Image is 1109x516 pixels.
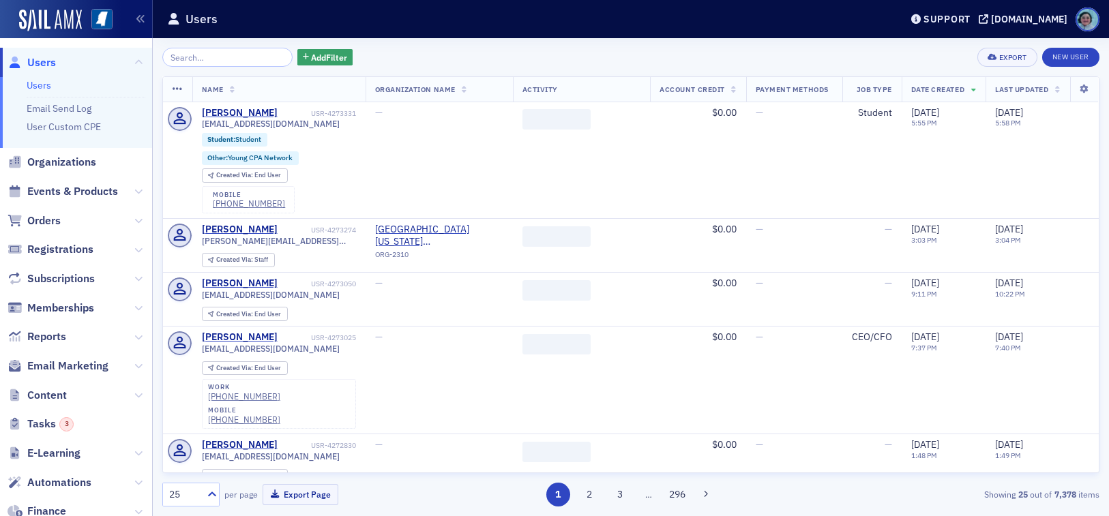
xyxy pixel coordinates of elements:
a: Student:Student [207,135,261,144]
span: ‌ [522,280,591,301]
span: [DATE] [911,106,939,119]
a: Content [8,388,67,403]
span: Created Via : [216,170,254,179]
a: [PERSON_NAME] [202,331,278,344]
span: Profile [1076,7,1099,31]
span: [DATE] [995,106,1023,119]
div: Student: [202,133,268,147]
span: [PERSON_NAME][EMAIL_ADDRESS][PERSON_NAME][DOMAIN_NAME] [202,236,356,246]
div: USR-4273274 [280,226,356,234]
a: [GEOGRAPHIC_DATA][US_STATE] ([GEOGRAPHIC_DATA]) [375,224,503,247]
a: [PHONE_NUMBER] [208,414,280,425]
span: [DATE] [995,223,1023,235]
button: [DOMAIN_NAME] [979,14,1072,24]
div: work [208,383,280,391]
span: Account Credit [660,85,724,94]
time: 10:22 PM [995,289,1025,299]
time: 7:37 PM [911,343,937,352]
span: [DATE] [995,438,1023,451]
a: [PHONE_NUMBER] [208,391,280,401]
span: — [885,277,892,289]
span: Memberships [27,301,94,316]
span: Tasks [27,416,74,431]
button: 296 [666,483,690,506]
time: 9:11 PM [911,289,937,299]
span: Add Filter [311,51,347,63]
span: Users [27,55,56,70]
a: Subscriptions [8,271,95,286]
span: ‌ [522,226,591,247]
a: Email Marketing [8,359,108,374]
div: ORG-2310 [375,250,503,264]
span: Created Via : [216,255,254,264]
span: — [375,277,383,289]
div: Other: [202,151,299,165]
div: End User [216,311,281,318]
span: Email Marketing [27,359,108,374]
div: Staff [216,256,268,264]
div: USR-4273050 [280,279,356,288]
div: Created Via: End User [202,469,288,483]
button: 1 [546,483,570,506]
span: Other : [207,153,228,162]
span: Payment Methods [756,85,829,94]
time: 5:55 PM [911,118,937,127]
a: Automations [8,475,91,490]
input: Search… [162,48,293,67]
span: — [756,331,763,343]
span: [EMAIL_ADDRESS][DOMAIN_NAME] [202,344,340,354]
span: — [756,106,763,119]
span: — [375,331,383,343]
button: AddFilter [297,49,353,66]
div: USR-4273025 [280,333,356,342]
a: Users [8,55,56,70]
a: [PERSON_NAME] [202,224,278,236]
div: mobile [208,406,280,414]
span: Orders [27,213,61,228]
div: [PERSON_NAME] [202,277,278,290]
span: [DATE] [911,438,939,451]
a: [PERSON_NAME] [202,439,278,451]
span: Created Via : [216,309,254,318]
span: E-Learning [27,446,80,461]
time: 3:03 PM [911,235,937,245]
div: End User [216,172,281,179]
time: 1:48 PM [911,451,937,460]
span: Student : [207,134,235,144]
a: [PHONE_NUMBER] [213,198,285,209]
span: — [375,106,383,119]
span: Organizations [27,155,96,170]
span: $0.00 [712,106,737,119]
span: — [885,223,892,235]
span: … [639,488,658,500]
div: Created Via: Staff [202,253,275,267]
span: [DATE] [911,223,939,235]
span: $0.00 [712,223,737,235]
a: [PERSON_NAME] [202,107,278,119]
div: Created Via: End User [202,307,288,321]
span: Job Type [857,85,892,94]
strong: 7,378 [1052,488,1078,500]
span: $0.00 [712,277,737,289]
a: Email Send Log [27,102,91,115]
span: Events & Products [27,184,118,199]
span: Name [202,85,224,94]
time: 7:40 PM [995,343,1021,352]
span: ‌ [522,334,591,354]
div: USR-4273331 [280,109,356,118]
span: [EMAIL_ADDRESS][DOMAIN_NAME] [202,119,340,129]
div: 3 [59,417,74,431]
label: per page [224,488,258,500]
a: Events & Products [8,184,118,199]
div: [DOMAIN_NAME] [991,13,1067,25]
span: University of Southern Mississippi (Hattiesburg) [375,224,503,247]
a: Users [27,79,51,91]
span: — [375,438,383,451]
span: Organization Name [375,85,456,94]
span: [EMAIL_ADDRESS][DOMAIN_NAME] [202,451,340,461]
